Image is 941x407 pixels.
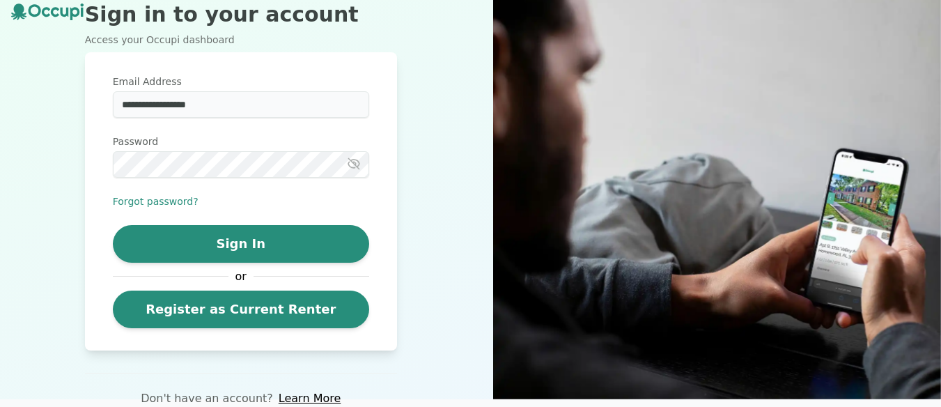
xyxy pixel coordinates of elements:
[85,2,397,27] h2: Sign in to your account
[113,75,369,89] label: Email Address
[85,33,397,47] p: Access your Occupi dashboard
[141,390,273,407] p: Don't have an account?
[113,194,199,208] button: Forgot password?
[113,225,369,263] button: Sign In
[279,390,341,407] a: Learn More
[113,291,369,328] a: Register as Current Renter
[113,135,369,148] label: Password
[228,268,254,285] span: or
